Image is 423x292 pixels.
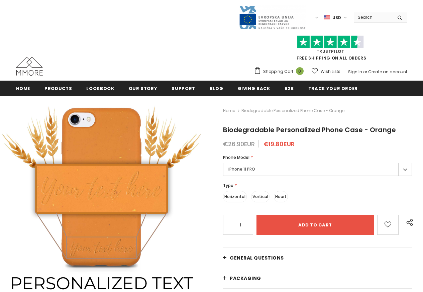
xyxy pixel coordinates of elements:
[86,85,114,92] span: Lookbook
[312,66,340,77] a: Wish Lists
[223,155,249,160] span: Phone Model
[256,215,374,235] input: Add to cart
[223,191,247,202] label: Horizontal
[238,85,270,92] span: Giving back
[223,140,255,148] span: €26.90EUR
[230,275,261,282] span: PACKAGING
[263,68,293,75] span: Shopping Cart
[230,255,284,261] span: General Questions
[86,81,114,96] a: Lookbook
[44,81,72,96] a: Products
[16,81,30,96] a: Home
[241,107,344,115] span: Biodegradable Personalized Phone Case - Orange
[210,85,223,92] span: Blog
[223,107,235,115] a: Home
[317,48,344,54] a: Trustpilot
[263,140,295,148] span: €19.80EUR
[172,85,195,92] span: support
[274,191,288,202] label: Heart
[239,14,306,20] a: Javni Razpis
[363,69,367,75] span: or
[16,85,30,92] span: Home
[210,81,223,96] a: Blog
[308,85,358,92] span: Track your order
[129,85,157,92] span: Our Story
[238,81,270,96] a: Giving back
[251,191,270,202] label: Vertical
[239,5,306,30] img: Javni Razpis
[324,15,330,20] img: USD
[223,125,396,134] span: Biodegradable Personalized Phone Case - Orange
[172,81,195,96] a: support
[223,248,412,268] a: General Questions
[254,67,307,77] a: Shopping Cart 0
[129,81,157,96] a: Our Story
[223,268,412,288] a: PACKAGING
[285,85,294,92] span: B2B
[16,57,43,76] img: MMORE Cases
[285,81,294,96] a: B2B
[297,35,364,48] img: Trust Pilot Stars
[223,163,412,176] label: iPhone 11 PRO
[254,38,407,61] span: FREE SHIPPING ON ALL ORDERS
[308,81,358,96] a: Track your order
[44,85,72,92] span: Products
[354,12,392,22] input: Search Site
[348,69,362,75] a: Sign In
[368,69,407,75] a: Create an account
[296,67,304,75] span: 0
[223,183,233,188] span: Type
[321,68,340,75] span: Wish Lists
[332,14,341,21] span: USD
